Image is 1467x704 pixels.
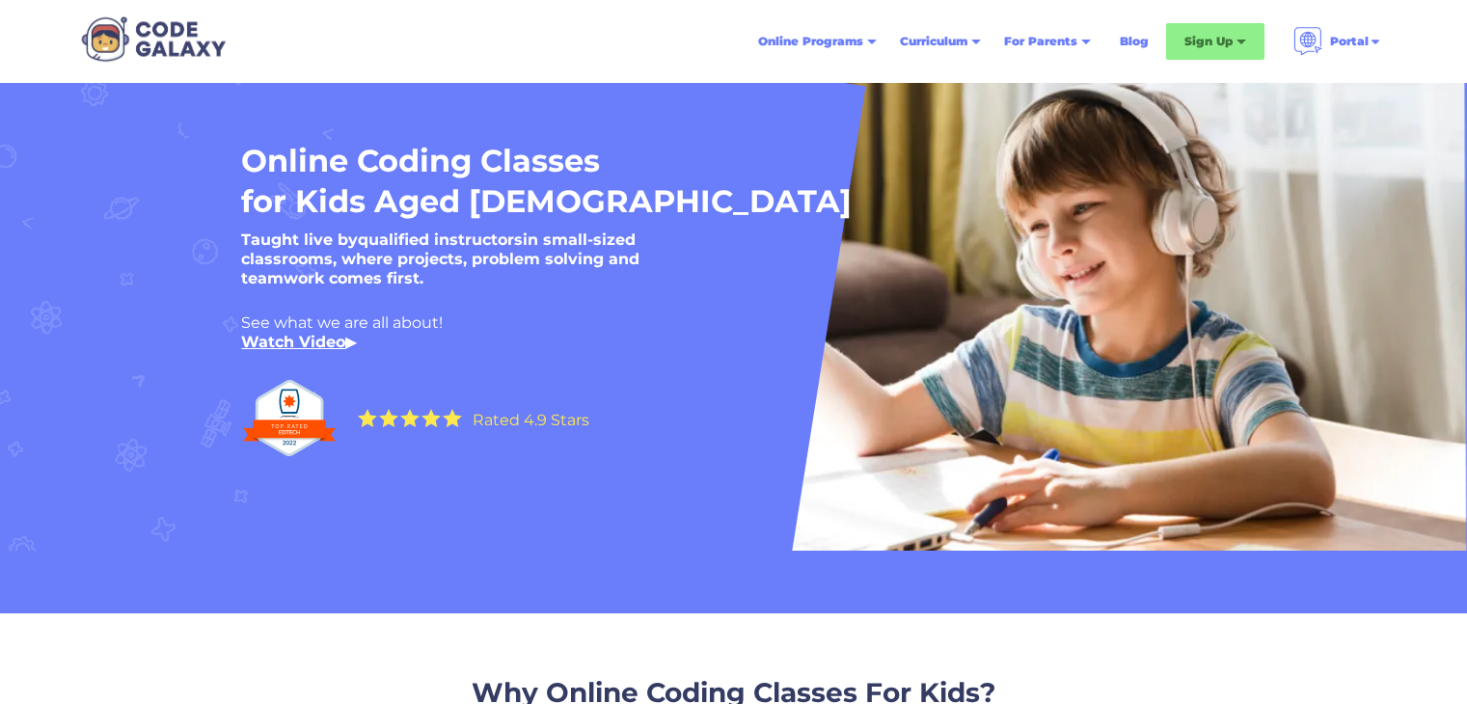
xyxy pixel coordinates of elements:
[358,230,523,249] strong: qualified instructors
[358,409,377,427] img: Yellow Star - the Code Galaxy
[241,313,1167,352] div: See what we are all about! ‍ ▶
[1184,32,1233,51] div: Sign Up
[1004,32,1077,51] div: For Parents
[1330,32,1369,51] div: Portal
[443,409,462,427] img: Yellow Star - the Code Galaxy
[758,32,863,51] div: Online Programs
[421,409,441,427] img: Yellow Star - the Code Galaxy
[241,333,345,351] a: Watch Video
[241,371,338,465] img: Top Rated edtech company
[241,141,1074,221] h1: Online Coding Classes for Kids Aged [DEMOGRAPHIC_DATA]
[379,409,398,427] img: Yellow Star - the Code Galaxy
[1108,24,1160,59] a: Blog
[241,230,723,288] h5: Taught live by in small-sized classrooms, where projects, problem solving and teamwork comes first.
[400,409,420,427] img: Yellow Star - the Code Galaxy
[473,413,589,428] div: Rated 4.9 Stars
[900,32,967,51] div: Curriculum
